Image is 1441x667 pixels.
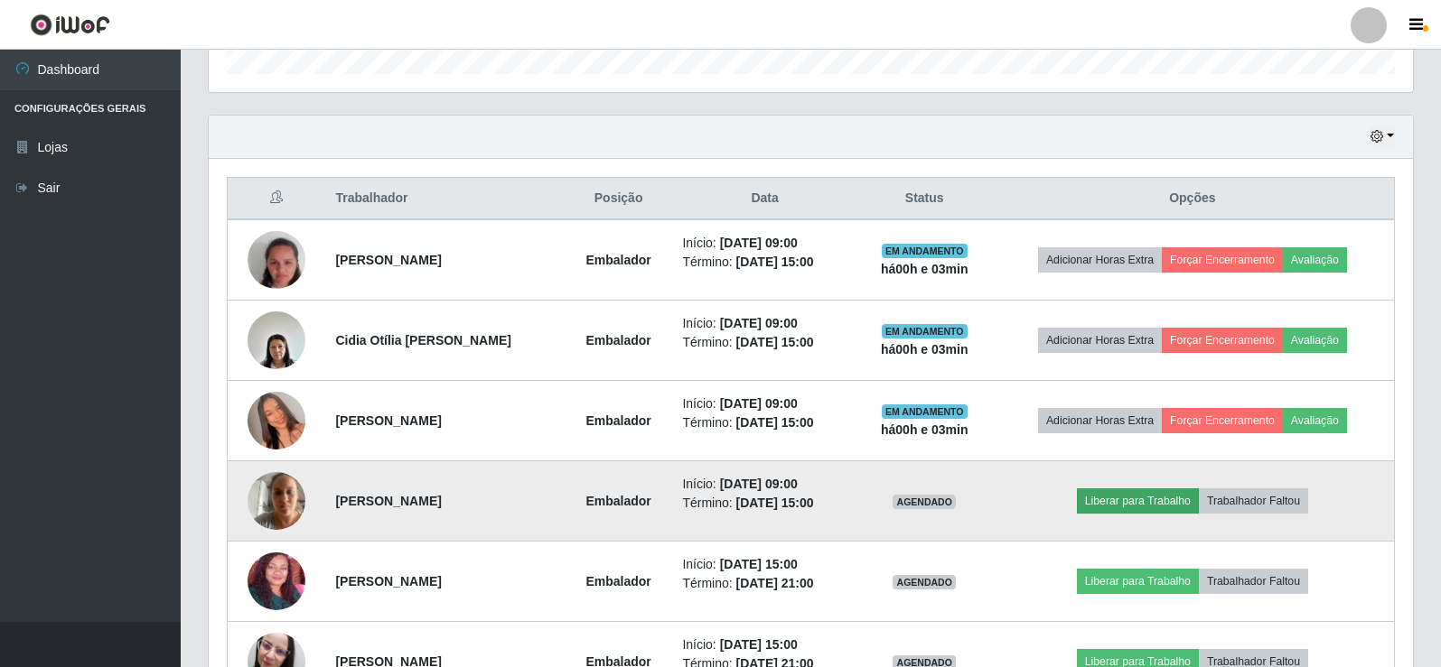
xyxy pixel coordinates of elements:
time: [DATE] 15:00 [736,335,814,349]
button: Forçar Encerramento [1162,247,1283,273]
li: Início: [682,234,847,253]
li: Término: [682,494,847,513]
li: Término: [682,413,847,432]
button: Trabalhador Faltou [1199,569,1308,594]
button: Adicionar Horas Extra [1038,328,1162,353]
button: Adicionar Horas Extra [1038,247,1162,273]
button: Adicionar Horas Extra [1038,408,1162,433]
time: [DATE] 09:00 [720,316,798,330]
time: [DATE] 15:00 [736,496,814,510]
li: Início: [682,394,847,413]
time: [DATE] 09:00 [720,477,798,491]
span: AGENDADO [893,495,956,509]
li: Término: [682,253,847,272]
strong: há 00 h e 03 min [881,342,968,357]
time: [DATE] 15:00 [736,415,814,430]
strong: Embalador [585,333,650,347]
img: 1695958183677.jpeg [248,522,305,641]
strong: [PERSON_NAME] [335,574,441,588]
th: Posição [566,178,672,220]
button: Liberar para Trabalho [1077,569,1199,594]
time: [DATE] 21:00 [736,576,814,590]
img: CoreUI Logo [30,14,110,36]
strong: Cidia Otília [PERSON_NAME] [335,333,510,347]
time: [DATE] 15:00 [736,255,814,269]
time: [DATE] 15:00 [720,637,798,652]
span: EM ANDAMENTO [882,244,968,258]
th: Data [671,178,857,220]
strong: Embalador [585,413,650,428]
li: Término: [682,333,847,352]
li: Término: [682,574,847,593]
time: [DATE] 09:00 [720,396,798,411]
span: AGENDADO [893,575,956,589]
strong: há 00 h e 03 min [881,422,968,437]
button: Avaliação [1283,247,1347,273]
button: Avaliação [1283,328,1347,353]
img: 1690487685999.jpeg [248,301,305,378]
strong: Embalador [585,253,650,267]
th: Trabalhador [324,178,565,220]
strong: [PERSON_NAME] [335,413,441,428]
li: Início: [682,555,847,574]
button: Avaliação [1283,408,1347,433]
li: Início: [682,314,847,333]
time: [DATE] 09:00 [720,236,798,250]
li: Início: [682,635,847,654]
time: [DATE] 15:00 [720,557,798,571]
strong: Embalador [585,574,650,588]
button: Forçar Encerramento [1162,328,1283,353]
strong: Embalador [585,494,650,508]
strong: [PERSON_NAME] [335,253,441,267]
button: Trabalhador Faltou [1199,488,1308,514]
img: 1672943199458.jpeg [248,202,305,318]
button: Forçar Encerramento [1162,408,1283,433]
img: 1751910512075.jpeg [248,462,305,539]
th: Opções [991,178,1395,220]
li: Início: [682,475,847,494]
button: Liberar para Trabalho [1077,488,1199,514]
span: EM ANDAMENTO [882,324,968,338]
strong: há 00 h e 03 min [881,262,968,276]
img: 1751455620559.jpeg [248,369,305,472]
strong: [PERSON_NAME] [335,494,441,508]
th: Status [858,178,991,220]
span: EM ANDAMENTO [882,404,968,419]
